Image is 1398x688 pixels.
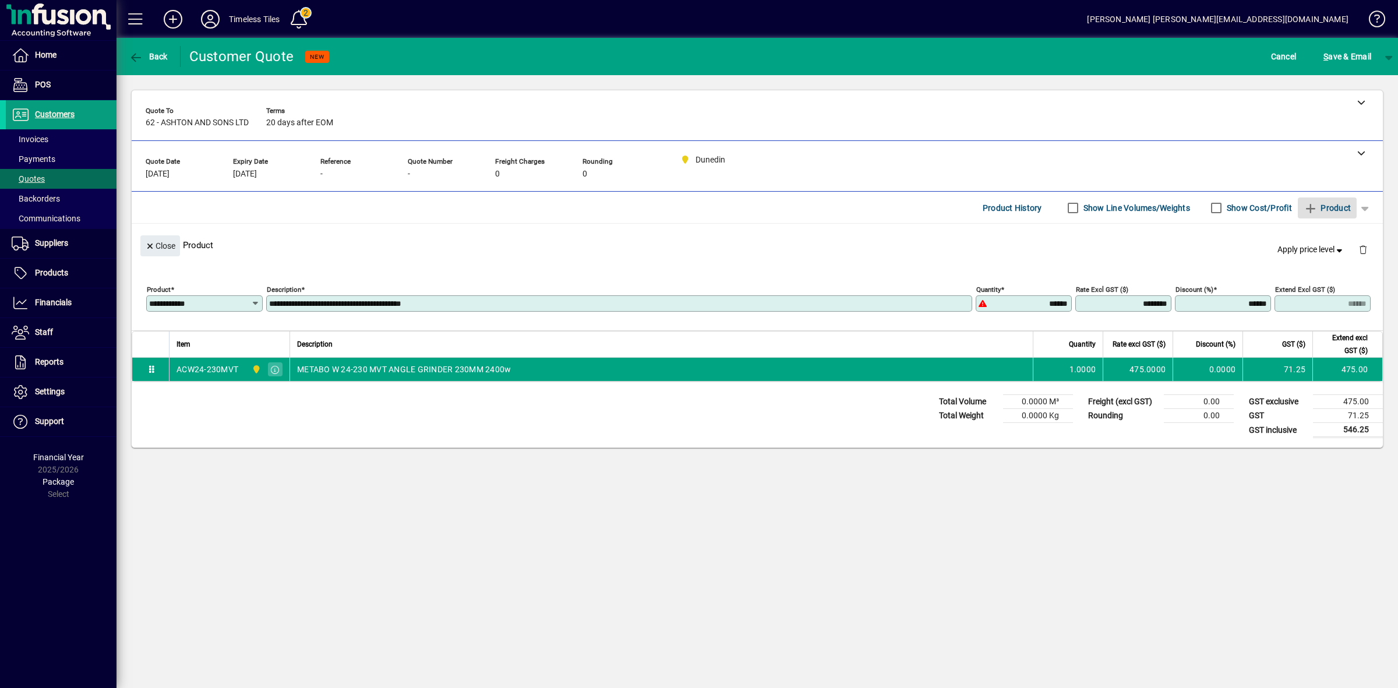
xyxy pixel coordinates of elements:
[1312,358,1382,381] td: 475.00
[1304,199,1351,217] span: Product
[12,135,48,144] span: Invoices
[35,417,64,426] span: Support
[1323,47,1371,66] span: ave & Email
[12,194,60,203] span: Backorders
[154,9,192,30] button: Add
[147,285,171,294] mat-label: Product
[1298,197,1357,218] button: Product
[35,357,63,366] span: Reports
[6,70,116,100] a: POS
[1242,358,1312,381] td: 71.25
[1313,423,1383,438] td: 546.25
[132,224,1383,266] div: Product
[1164,395,1234,409] td: 0.00
[983,199,1042,217] span: Product History
[1313,395,1383,409] td: 475.00
[12,214,80,223] span: Communications
[6,129,116,149] a: Invoices
[1082,409,1164,423] td: Rounding
[1320,331,1368,357] span: Extend excl GST ($)
[1243,423,1313,438] td: GST inclusive
[35,50,57,59] span: Home
[1282,338,1305,351] span: GST ($)
[35,387,65,396] span: Settings
[1318,46,1377,67] button: Save & Email
[192,9,229,30] button: Profile
[1275,285,1335,294] mat-label: Extend excl GST ($)
[12,174,45,184] span: Quotes
[6,229,116,258] a: Suppliers
[129,52,168,61] span: Back
[266,118,333,128] span: 20 days after EOM
[1164,409,1234,423] td: 0.00
[137,240,183,250] app-page-header-button: Close
[140,235,180,256] button: Close
[6,189,116,209] a: Backorders
[145,237,175,256] span: Close
[1360,2,1383,40] a: Knowledge Base
[1349,235,1377,263] button: Delete
[249,363,262,376] span: Dunedin
[35,110,75,119] span: Customers
[6,407,116,436] a: Support
[582,170,587,179] span: 0
[35,268,68,277] span: Products
[976,285,1001,294] mat-label: Quantity
[233,170,257,179] span: [DATE]
[1273,239,1350,260] button: Apply price level
[1268,46,1300,67] button: Cancel
[6,259,116,288] a: Products
[6,318,116,347] a: Staff
[267,285,301,294] mat-label: Description
[1271,47,1297,66] span: Cancel
[116,46,181,67] app-page-header-button: Back
[229,10,280,29] div: Timeless Tiles
[6,377,116,407] a: Settings
[1113,338,1166,351] span: Rate excl GST ($)
[35,238,68,248] span: Suppliers
[6,348,116,377] a: Reports
[176,338,190,351] span: Item
[6,149,116,169] a: Payments
[297,338,333,351] span: Description
[12,154,55,164] span: Payments
[320,170,323,179] span: -
[1243,395,1313,409] td: GST exclusive
[146,170,170,179] span: [DATE]
[1349,244,1377,255] app-page-header-button: Delete
[6,288,116,317] a: Financials
[1003,409,1073,423] td: 0.0000 Kg
[1082,395,1164,409] td: Freight (excl GST)
[1196,338,1235,351] span: Discount (%)
[126,46,171,67] button: Back
[495,170,500,179] span: 0
[1087,10,1348,29] div: [PERSON_NAME] [PERSON_NAME][EMAIL_ADDRESS][DOMAIN_NAME]
[146,118,249,128] span: 62 - ASHTON AND SONS LTD
[35,80,51,89] span: POS
[978,197,1047,218] button: Product History
[35,298,72,307] span: Financials
[6,169,116,189] a: Quotes
[297,364,511,375] span: METABO W 24-230 MVT ANGLE GRINDER 230MM 2400w
[1081,202,1190,214] label: Show Line Volumes/Weights
[6,41,116,70] a: Home
[1277,244,1345,256] span: Apply price level
[408,170,410,179] span: -
[1003,395,1073,409] td: 0.0000 M³
[6,209,116,228] a: Communications
[1323,52,1328,61] span: S
[1069,364,1096,375] span: 1.0000
[189,47,294,66] div: Customer Quote
[310,53,324,61] span: NEW
[43,477,74,486] span: Package
[933,395,1003,409] td: Total Volume
[1243,409,1313,423] td: GST
[1110,364,1166,375] div: 475.0000
[33,453,84,462] span: Financial Year
[1173,358,1242,381] td: 0.0000
[1175,285,1213,294] mat-label: Discount (%)
[1076,285,1128,294] mat-label: Rate excl GST ($)
[176,364,238,375] div: ACW24-230MVT
[933,409,1003,423] td: Total Weight
[1313,409,1383,423] td: 71.25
